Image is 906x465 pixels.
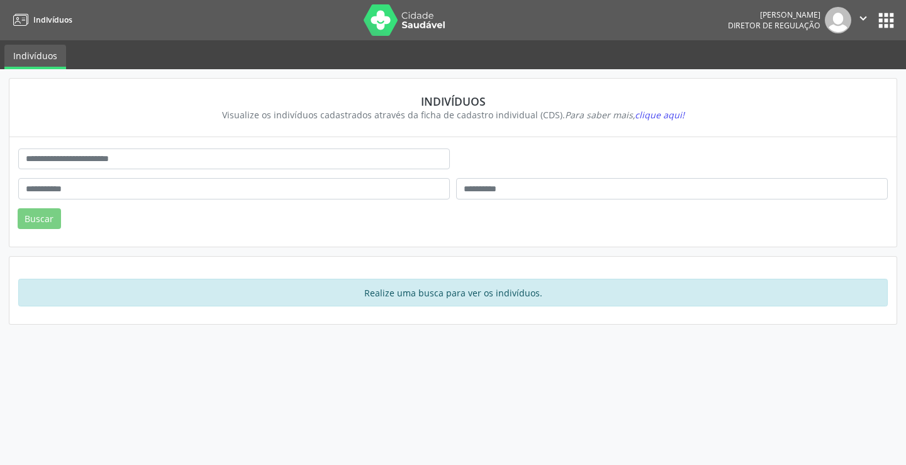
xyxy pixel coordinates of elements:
[18,279,888,306] div: Realize uma busca para ver os indivíduos.
[27,94,879,108] div: Indivíduos
[4,45,66,69] a: Indivíduos
[825,7,851,33] img: img
[635,109,685,121] span: clique aqui!
[18,208,61,230] button: Buscar
[851,7,875,33] button: 
[728,9,820,20] div: [PERSON_NAME]
[565,109,685,121] i: Para saber mais,
[875,9,897,31] button: apps
[33,14,72,25] span: Indivíduos
[856,11,870,25] i: 
[9,9,72,30] a: Indivíduos
[728,20,820,31] span: Diretor de regulação
[27,108,879,121] div: Visualize os indivíduos cadastrados através da ficha de cadastro individual (CDS).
